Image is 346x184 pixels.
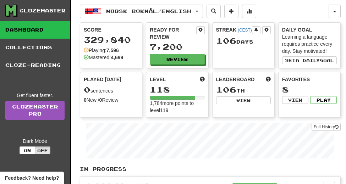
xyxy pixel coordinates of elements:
span: This week in points, UTC [266,76,271,83]
div: 7,200 [150,43,204,51]
span: Level [150,76,166,83]
div: Learning a language requires practice every day. Stay motivated! [282,33,337,55]
strong: 0 [99,97,102,103]
div: 118 [150,85,204,94]
button: Full History [312,123,341,131]
div: Day s [216,36,271,45]
div: Clozemaster [20,7,66,14]
div: Playing: [84,47,119,54]
a: (CEST) [238,28,252,33]
button: Off [35,146,50,154]
button: View [282,96,309,104]
div: 329,840 [84,35,138,44]
div: th [216,85,271,94]
button: Review [150,54,204,65]
div: New / Review [84,96,138,104]
span: 106 [216,35,236,45]
div: Get fluent faster. [5,92,65,99]
span: Leaderboard [216,76,255,83]
button: On [20,146,35,154]
div: 1,784 more points to level 119 [150,100,204,114]
span: Norsk bokmål / English [106,8,191,14]
div: Daily Goal [282,26,337,33]
div: Ready for Review [150,26,196,40]
div: 8 [282,85,337,94]
button: View [216,96,271,104]
span: 0 [84,84,90,94]
p: In Progress [80,166,341,173]
button: Search sentences [207,5,221,18]
a: ClozemasterPro [5,101,65,120]
button: Add sentence to collection [224,5,238,18]
div: sentences [84,85,138,94]
span: Played [DATE] [84,76,121,83]
span: Open feedback widget [5,174,59,182]
button: Seta dailygoal [282,56,337,64]
div: Favorites [282,76,337,83]
div: Score [84,26,138,33]
strong: 7,596 [106,48,119,53]
div: Dark Mode [5,138,65,145]
strong: 0 [84,97,87,103]
button: Play [310,96,337,104]
div: Mastered: [84,54,123,61]
div: Streak [216,26,252,33]
button: Norsk bokmål/English [80,5,203,18]
strong: 4,699 [111,55,123,60]
span: a daily [296,58,320,63]
span: 106 [216,84,236,94]
button: More stats [242,5,256,18]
